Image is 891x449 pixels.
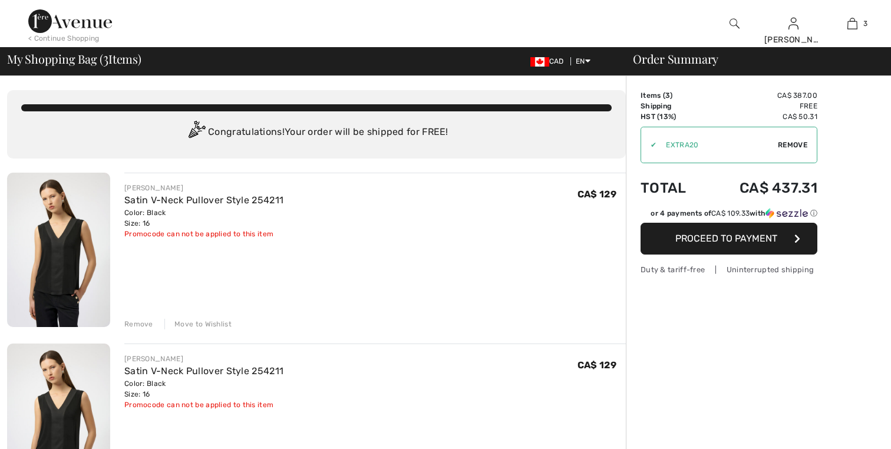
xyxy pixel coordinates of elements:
div: Remove [124,319,153,329]
div: or 4 payments of with [651,208,817,219]
input: Promo code [656,127,778,163]
span: CA$ 129 [577,359,616,371]
a: Sign In [788,18,798,29]
td: Items ( ) [641,90,706,101]
div: or 4 payments ofCA$ 109.33withSezzle Click to learn more about Sezzle [641,208,817,223]
img: search the website [730,16,740,31]
img: Canadian Dollar [530,57,549,67]
div: [PERSON_NAME] [764,34,822,46]
span: Remove [778,140,807,150]
span: Proceed to Payment [675,233,777,244]
div: < Continue Shopping [28,33,100,44]
div: ✔ [641,140,656,150]
td: CA$ 437.31 [706,168,817,208]
a: Satin V-Neck Pullover Style 254211 [124,194,283,206]
img: Congratulation2.svg [184,121,208,144]
div: Congratulations! Your order will be shipped for FREE! [21,121,612,144]
td: CA$ 50.31 [706,111,817,122]
span: CA$ 129 [577,189,616,200]
div: Promocode can not be applied to this item [124,229,283,239]
div: Move to Wishlist [164,319,232,329]
img: 1ère Avenue [28,9,112,33]
td: Free [706,101,817,111]
div: Order Summary [619,53,884,65]
img: Sezzle [765,208,808,219]
div: Promocode can not be applied to this item [124,400,283,410]
span: CAD [530,57,569,65]
div: Color: Black Size: 16 [124,378,283,400]
td: CA$ 387.00 [706,90,817,101]
td: HST (13%) [641,111,706,122]
td: Shipping [641,101,706,111]
span: 3 [103,50,108,65]
span: 3 [665,91,670,100]
button: Proceed to Payment [641,223,817,255]
span: CA$ 109.33 [711,209,750,217]
span: My Shopping Bag ( Items) [7,53,141,65]
img: My Info [788,16,798,31]
td: Total [641,168,706,208]
img: Satin V-Neck Pullover Style 254211 [7,173,110,327]
span: EN [576,57,590,65]
div: Duty & tariff-free | Uninterrupted shipping [641,264,817,275]
span: 3 [863,18,867,29]
img: My Bag [847,16,857,31]
div: [PERSON_NAME] [124,183,283,193]
a: 3 [823,16,881,31]
a: Satin V-Neck Pullover Style 254211 [124,365,283,377]
div: Color: Black Size: 16 [124,207,283,229]
div: [PERSON_NAME] [124,354,283,364]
